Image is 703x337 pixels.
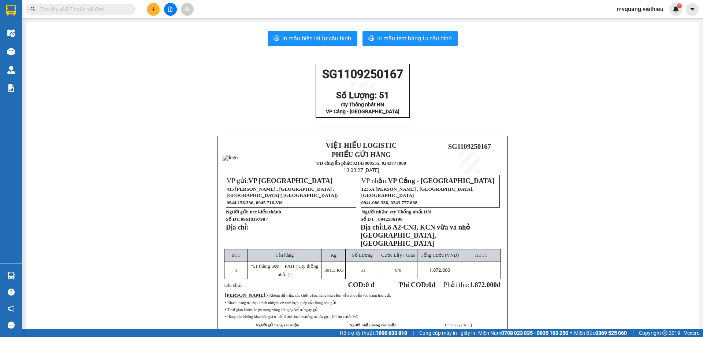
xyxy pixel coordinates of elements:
span: Số Lượng: 51 [336,90,389,100]
span: Miền Nam [478,329,568,337]
span: • Khách hàng tự chịu trách nhiệm về tính hợp pháp của hàng hóa gửi [225,301,336,305]
span: Phải thu: [444,281,501,289]
span: Cung cấp máy in - giấy in: [419,329,476,337]
span: search [30,7,36,12]
span: ncc kiến thành [250,209,281,215]
span: 0944.156.336, 0945.716.336 [227,200,283,205]
span: 415 [PERSON_NAME] , [GEOGRAPHIC_DATA] , [GEOGRAPHIC_DATA] ( [GEOGRAPHIC_DATA]) [227,186,338,198]
span: Ghi chú: [224,282,241,288]
span: VP Cảng - [GEOGRAPHIC_DATA] [326,109,399,114]
span: đ [497,281,501,289]
input: Tìm tên, số ĐT hoặc mã đơn [40,5,127,13]
span: 0 đ [365,281,374,289]
strong: PHIẾU GỬI HÀNG [332,151,391,158]
span: Lô A2-CN3, KCN vừa và nhỏ [GEOGRAPHIC_DATA], [GEOGRAPHIC_DATA] [361,223,470,247]
span: 0 [428,281,432,289]
span: 13:03:27 [DATE] [445,323,472,327]
strong: Người nhận: [362,209,389,215]
strong: Địa chỉ: [226,223,249,231]
span: 1.872.000 [469,281,497,289]
span: Kg [331,252,336,258]
span: cty Thống nhất HN [390,209,431,215]
strong: 0369 525 060 [595,330,627,336]
img: solution-icon [7,84,15,92]
span: Miền Bắc [574,329,627,337]
strong: Địa chỉ: [361,223,383,231]
span: | [413,329,414,337]
strong: 02143888555, 0243777888 [352,160,406,166]
strong: VIỆT HIẾU LOGISTIC [326,142,397,149]
span: • Thời gian khiếu kiện trong vòng 10 ngày kể từ ngày gửi. [225,308,319,312]
span: VP Cảng - [GEOGRAPHIC_DATA] [388,177,495,184]
span: : [225,292,267,298]
span: [PERSON_NAME] [225,292,265,298]
span: file-add [168,7,173,12]
img: logo-vxr [6,5,16,16]
span: In mẫu biên lai tự cấu hình [282,34,351,43]
img: warehouse-icon [7,66,15,74]
img: logo [223,155,238,161]
span: VP gửi: [227,177,332,184]
span: /0 [395,267,401,273]
span: ⚪️ [570,331,572,334]
span: Số Lượng [352,252,372,258]
strong: Người gửi hàng xác nhận [256,323,300,327]
img: warehouse-icon [7,272,15,279]
span: Tên hàng [275,252,294,258]
span: 0961839798 / [241,216,268,222]
span: Hỗ trợ kỹ thuật: [340,329,407,337]
span: VP [GEOGRAPHIC_DATA] [248,177,332,184]
span: STT [232,252,241,258]
sup: 1 [677,3,682,8]
strong: TĐ chuyển phát: [316,160,352,166]
span: copyright [662,330,667,336]
span: 1 [678,3,680,8]
span: 0941.086.336, 0243.777.888 [361,200,417,205]
span: "51 thùng Sơn + PXH ( Cty thống nhất )" [251,263,318,277]
span: Cước Lấy / Giao [381,252,415,258]
span: mvquang.viethieu [611,4,669,14]
span: 1.872.000 [429,267,450,273]
span: 13:03:27 [DATE] [343,167,379,173]
button: file-add [164,3,177,16]
strong: 0708 023 035 - 0935 103 250 [501,330,568,336]
span: VP nhận: [361,177,495,184]
span: plus [151,7,156,12]
span: 51 [361,267,365,273]
span: printer [274,35,279,42]
span: HTTT [475,252,487,258]
span: Tổng Cước (VNĐ) [420,252,459,258]
img: warehouse-icon [7,29,15,37]
span: notification [8,305,15,312]
span: | [632,329,633,337]
span: question-circle [8,289,15,296]
span: • Hàng hóa không khai báo giá trị chỉ được bồi thường tối đa gấp 10 lần cước VC [225,315,358,319]
img: warehouse-icon [7,48,15,55]
img: icon-new-feature [673,6,679,12]
span: 0942586190 [378,216,403,222]
span: In mẫu tem hàng tự cấu hình [377,34,452,43]
span: • Không để tiền, các chất cấm, hàng hóa cấm vận chuyển vào hàng hóa gửi. [267,293,391,297]
span: 0 [395,267,398,273]
strong: Người gửi: [226,209,249,215]
span: SG1109250167 [448,143,491,150]
span: cty Thống nhất HN [341,102,384,107]
button: printerIn mẫu biên lai tự cấu hình [268,31,357,46]
button: printerIn mẫu tem hàng tự cấu hình [362,31,458,46]
strong: Số ĐT : [361,216,377,222]
strong: COD: [348,281,375,289]
strong: Phí COD: đ [399,281,435,289]
button: plus [147,3,160,16]
button: aim [181,3,194,16]
span: 891.3 KG [324,267,344,273]
span: caret-down [689,6,696,12]
span: 1 [235,267,237,273]
span: message [8,322,15,329]
span: printer [368,35,374,42]
strong: Số ĐT: [226,216,268,222]
span: 1235A [PERSON_NAME] , [GEOGRAPHIC_DATA], [GEOGRAPHIC_DATA] [361,186,473,198]
strong: Người nhận hàng xác nhận [350,323,397,327]
strong: 1900 633 818 [376,330,407,336]
button: caret-down [686,3,699,16]
span: aim [185,7,190,12]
